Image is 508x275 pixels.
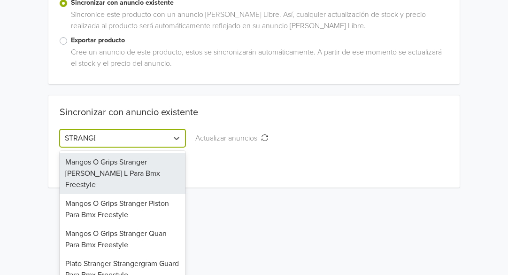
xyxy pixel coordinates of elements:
label: Exportar producto [71,35,449,46]
div: Sincronizar con anuncio existente [60,107,198,118]
button: Actualizar anuncios [189,129,275,147]
div: Cree un anuncio de este producto, estos se sincronizarán automáticamente. A partir de ese momento... [67,47,449,73]
span: Actualizar anuncios [195,134,261,143]
div: Sincronice este producto con un anuncio [PERSON_NAME] Libre. Así, cualquier actualización de stoc... [67,9,449,35]
div: Mangos O Grips Stranger [PERSON_NAME] L Para Bmx Freestyle [60,153,185,194]
div: Mangos O Grips Stranger Piston Para Bmx Freestyle [60,194,185,224]
div: Mangos O Grips Stranger Quan Para Bmx Freestyle [60,224,185,254]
